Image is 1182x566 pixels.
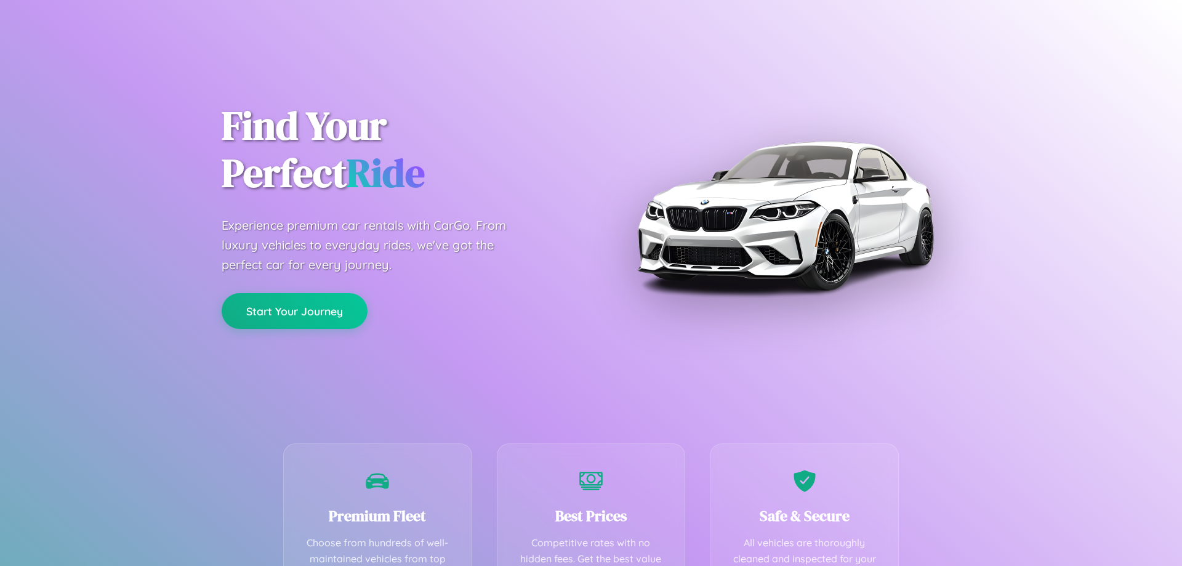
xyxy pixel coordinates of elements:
[516,506,667,526] h3: Best Prices
[222,293,368,329] button: Start Your Journey
[302,506,453,526] h3: Premium Fleet
[347,146,425,200] span: Ride
[222,216,529,275] p: Experience premium car rentals with CarGo. From luxury vehicles to everyday rides, we've got the ...
[631,62,939,370] img: Premium BMW car rental vehicle
[729,506,880,526] h3: Safe & Secure
[222,102,573,197] h1: Find Your Perfect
